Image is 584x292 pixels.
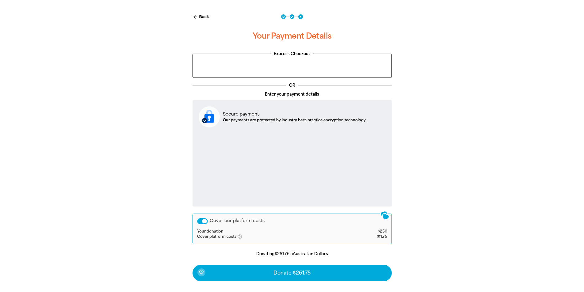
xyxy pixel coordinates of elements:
[298,14,303,19] button: Navigate to step 3 of 3 to enter your payment details
[193,251,392,257] p: Donating in Australian Dollars
[237,234,247,239] i: help_outlined
[196,57,388,74] iframe: PayPal-paypal
[197,229,352,234] td: Your donation
[352,234,387,240] td: $11.75
[193,14,198,20] i: arrow_back
[223,111,366,117] p: Secure payment
[190,12,212,22] button: Back
[197,218,208,224] button: Cover our platform costs
[193,265,392,281] button: favorite_borderDonate $261.75
[281,14,286,19] button: Navigate to step 1 of 3 to enter your donation amount
[197,234,352,240] td: Cover platform costs
[290,14,294,19] button: Navigate to step 2 of 3 to enter your details
[223,117,366,123] p: Our payments are protected by industry best-practice encryption technology.
[193,26,392,46] h3: Your Payment Details
[197,132,387,201] iframe: Secure payment input frame
[199,270,204,275] i: favorite_border
[352,229,387,234] td: $250
[193,91,392,97] p: Enter your payment details
[271,51,313,57] legend: Express Checkout
[286,82,298,89] p: OR
[273,271,311,275] span: Donate $261.75
[275,252,289,256] b: $261.75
